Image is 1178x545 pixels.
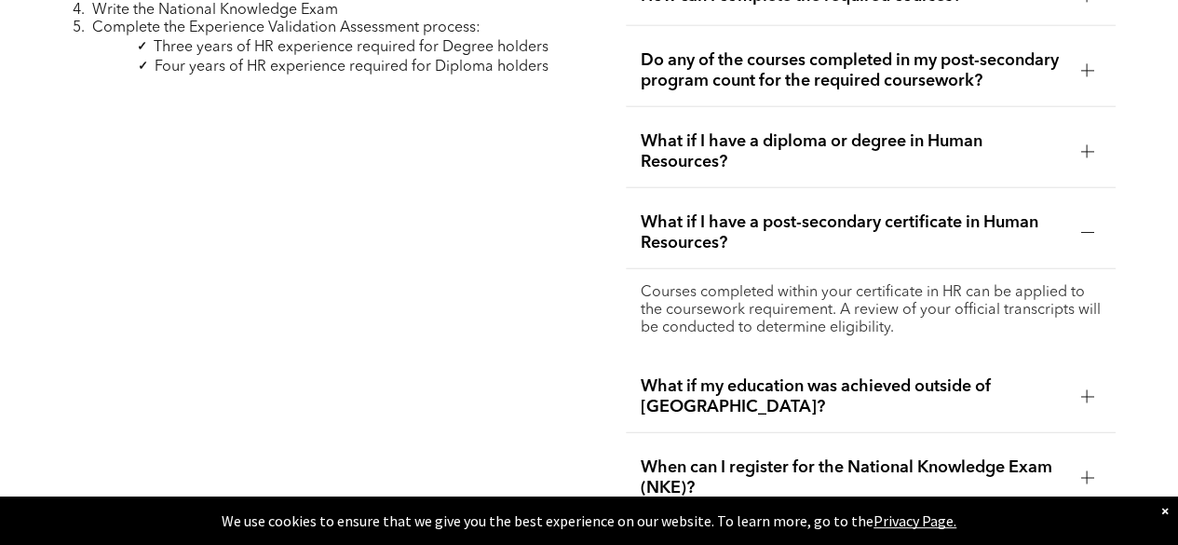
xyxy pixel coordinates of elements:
[92,20,481,35] span: Complete the Experience Validation Assessment process:
[641,212,1066,253] span: What if I have a post-secondary certificate in Human Resources?
[154,40,548,55] span: Three years of HR experience required for Degree holders
[641,131,1066,172] span: What if I have a diploma or degree in Human Resources?
[1161,501,1169,520] div: Dismiss notification
[873,511,956,530] a: Privacy Page.
[641,50,1066,91] span: Do any of the courses completed in my post-secondary program count for the required coursework?
[155,60,548,75] span: Four years of HR experience required for Diploma holders
[641,376,1066,417] span: What if my education was achieved outside of [GEOGRAPHIC_DATA]?
[92,3,338,18] span: Write the National Knowledge Exam
[641,457,1066,498] span: When can I register for the National Knowledge Exam (NKE)?
[641,284,1102,337] p: Courses completed within your certificate in HR can be applied to the coursework requirement. A r...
